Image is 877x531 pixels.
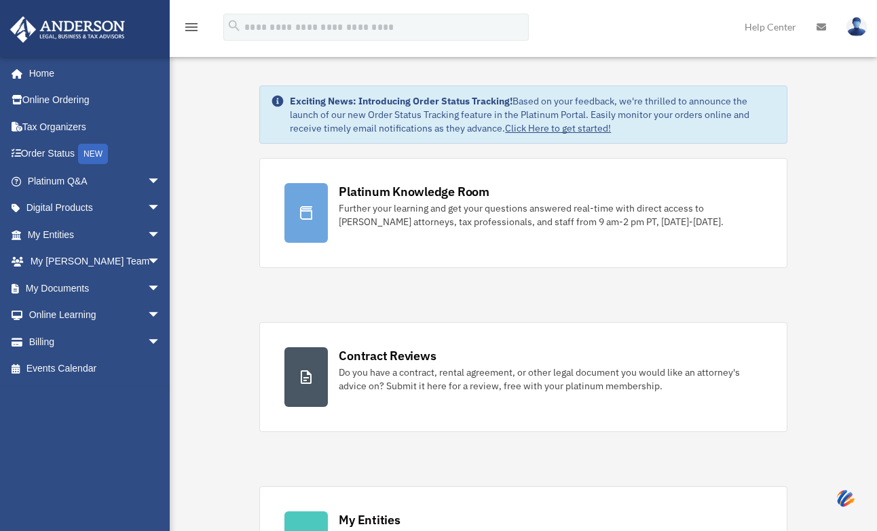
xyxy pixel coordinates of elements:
a: Events Calendar [10,355,181,382]
a: Online Ordering [10,87,181,114]
img: svg+xml;base64,PHN2ZyB3aWR0aD0iNDQiIGhlaWdodD0iNDQiIHZpZXdCb3g9IjAgMCA0NCA0NCIgZmlsbD0ibm9uZSIgeG... [834,486,857,511]
span: arrow_drop_down [147,221,174,249]
div: My Entities [339,511,400,528]
a: My Documentsarrow_drop_down [10,275,181,302]
span: arrow_drop_down [147,302,174,330]
a: Order StatusNEW [10,140,181,168]
span: arrow_drop_down [147,168,174,195]
a: Contract Reviews Do you have a contract, rental agreement, or other legal document you would like... [259,322,787,432]
a: Billingarrow_drop_down [10,328,181,355]
span: arrow_drop_down [147,248,174,276]
a: Home [10,60,174,87]
div: Further your learning and get your questions answered real-time with direct access to [PERSON_NAM... [339,201,762,229]
a: Platinum Q&Aarrow_drop_down [10,168,181,195]
a: menu [183,24,200,35]
a: Click Here to get started! [505,122,611,134]
div: Do you have a contract, rental agreement, or other legal document you would like an attorney's ad... [339,366,762,393]
div: NEW [78,144,108,164]
a: Platinum Knowledge Room Further your learning and get your questions answered real-time with dire... [259,158,787,268]
a: Tax Organizers [10,113,181,140]
span: arrow_drop_down [147,195,174,222]
strong: Exciting News: Introducing Order Status Tracking! [290,95,512,107]
a: My Entitiesarrow_drop_down [10,221,181,248]
i: menu [183,19,200,35]
span: arrow_drop_down [147,328,174,356]
div: Platinum Knowledge Room [339,183,489,200]
a: Digital Productsarrow_drop_down [10,195,181,222]
img: User Pic [846,17,867,37]
i: search [227,18,242,33]
div: Contract Reviews [339,347,436,364]
span: arrow_drop_down [147,275,174,302]
a: My [PERSON_NAME] Teamarrow_drop_down [10,248,181,275]
a: Online Learningarrow_drop_down [10,302,181,329]
img: Anderson Advisors Platinum Portal [6,16,129,43]
div: Based on your feedback, we're thrilled to announce the launch of our new Order Status Tracking fe... [290,94,776,135]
